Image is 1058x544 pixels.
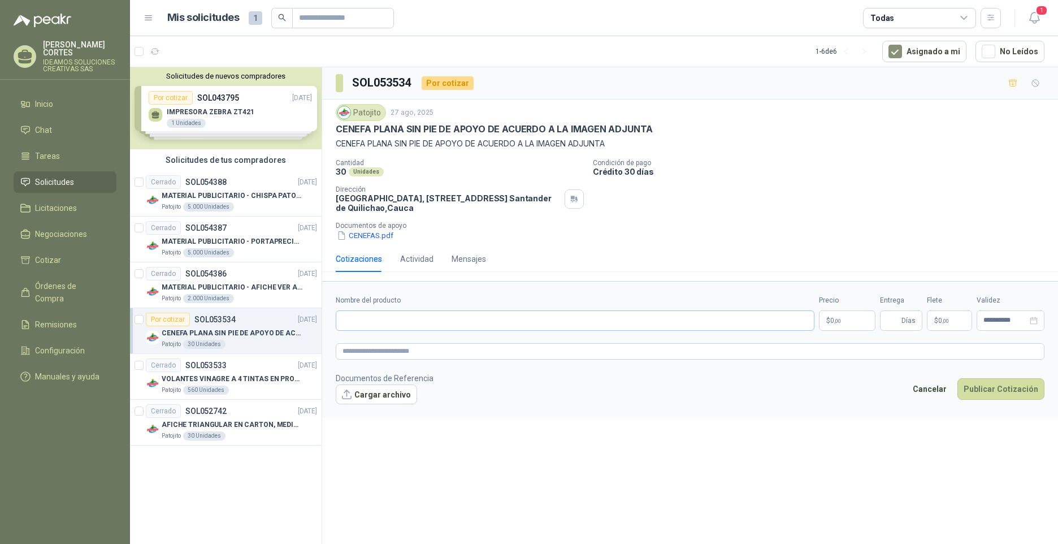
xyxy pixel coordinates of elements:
[298,269,317,279] p: [DATE]
[942,318,949,324] span: ,00
[336,123,653,135] p: CENEFA PLANA SIN PIE DE APOYO DE ACUERDO A LA IMAGEN ADJUNTA
[14,249,116,271] a: Cotizar
[146,239,159,253] img: Company Logo
[349,167,384,176] div: Unidades
[130,217,322,262] a: CerradoSOL054387[DATE] Company LogoMATERIAL PUBLICITARIO - PORTAPRECIOS VER ADJUNTOPatojito5.000 ...
[14,275,116,309] a: Órdenes de Compra
[162,294,181,303] p: Patojito
[14,93,116,115] a: Inicio
[834,318,841,324] span: ,00
[336,137,1044,150] p: CENEFA PLANA SIN PIE DE APOYO DE ACUERDO A LA IMAGEN ADJUNTA
[336,104,386,121] div: Patojito
[870,12,894,24] div: Todas
[43,59,116,72] p: IDEAMOS SOLUCIONES CREATIVAS SAS
[146,285,159,299] img: Company Logo
[135,72,317,80] button: Solicitudes de nuevos compradores
[35,98,53,110] span: Inicio
[146,377,159,390] img: Company Logo
[298,223,317,234] p: [DATE]
[35,318,77,331] span: Remisiones
[14,314,116,335] a: Remisiones
[14,197,116,219] a: Licitaciones
[130,67,322,149] div: Solicitudes de nuevos compradoresPor cotizarSOL043795[DATE] IMPRESORA ZEBRA ZT4211 UnidadesPor co...
[185,224,227,232] p: SOL054387
[146,267,181,280] div: Cerrado
[901,311,916,330] span: Días
[146,422,159,436] img: Company Logo
[278,14,286,21] span: search
[185,178,227,186] p: SOL054388
[162,386,181,395] p: Patojito
[336,167,346,176] p: 30
[167,10,240,26] h1: Mis solicitudes
[130,400,322,446] a: CerradoSOL052742[DATE] Company LogoAFICHE TRIANGULAR EN CARTON, MEDIDAS 30 CM X 45 CMPatojito30 U...
[1035,5,1048,16] span: 1
[183,431,226,441] div: 30 Unidades
[400,253,433,265] div: Actividad
[593,159,1053,167] p: Condición de pago
[162,420,302,430] p: AFICHE TRIANGULAR EN CARTON, MEDIDAS 30 CM X 45 CM
[14,171,116,193] a: Solicitudes
[183,202,234,211] div: 5.000 Unidades
[185,361,227,369] p: SOL053533
[298,177,317,188] p: [DATE]
[183,386,229,395] div: 560 Unidades
[35,202,77,214] span: Licitaciones
[35,176,74,188] span: Solicitudes
[830,317,841,324] span: 0
[336,385,417,405] button: Cargar archivo
[352,74,413,92] h3: SOL053534
[35,150,60,162] span: Tareas
[819,310,875,331] p: $0,00
[391,107,433,118] p: 27 ago, 2025
[14,145,116,167] a: Tareas
[130,171,322,217] a: CerradoSOL054388[DATE] Company LogoMATERIAL PUBLICITARIO - CHISPA PATOJITO VER ADJUNTOPatojito5.0...
[162,191,302,201] p: MATERIAL PUBLICITARIO - CHISPA PATOJITO VER ADJUNTO
[146,313,190,326] div: Por cotizar
[338,106,350,119] img: Company Logo
[35,370,99,383] span: Manuales y ayuda
[336,372,433,385] p: Documentos de Referencia
[938,317,949,324] span: 0
[146,221,181,235] div: Cerrado
[336,185,560,193] p: Dirección
[183,294,234,303] div: 2.000 Unidades
[1024,8,1044,28] button: 1
[298,406,317,417] p: [DATE]
[336,222,1053,230] p: Documentos de apoyo
[130,308,322,354] a: Por cotizarSOL053534[DATE] Company LogoCENEFA PLANA SIN PIE DE APOYO DE ACUERDO A LA IMAGEN ADJUN...
[162,248,181,257] p: Patojito
[130,262,322,308] a: CerradoSOL054386[DATE] Company LogoMATERIAL PUBLICITARIO - AFICHE VER ADJUNTOPatojito2.000 Unidades
[882,41,966,62] button: Asignado a mi
[298,360,317,371] p: [DATE]
[816,42,873,61] div: 1 - 6 de 6
[336,230,394,241] button: CENEFAS.pdf
[934,317,938,324] span: $
[336,295,814,306] label: Nombre del producto
[162,236,302,247] p: MATERIAL PUBLICITARIO - PORTAPRECIOS VER ADJUNTO
[957,378,1044,400] button: Publicar Cotización
[907,378,953,400] button: Cancelar
[130,149,322,171] div: Solicitudes de tus compradores
[975,41,1044,62] button: No Leídos
[249,11,262,25] span: 1
[146,359,181,372] div: Cerrado
[452,253,486,265] div: Mensajes
[977,295,1044,306] label: Validez
[162,374,302,385] p: VOLANTES VINAGRE A 4 TINTAS EN PROPALCOTE VER ARCHIVO ADJUNTO
[14,366,116,387] a: Manuales y ayuda
[14,14,71,27] img: Logo peakr
[35,344,85,357] span: Configuración
[146,404,181,418] div: Cerrado
[14,119,116,141] a: Chat
[35,228,87,240] span: Negociaciones
[146,193,159,207] img: Company Logo
[819,295,875,306] label: Precio
[927,295,972,306] label: Flete
[14,340,116,361] a: Configuración
[336,253,382,265] div: Cotizaciones
[927,310,972,331] p: $ 0,00
[162,328,302,339] p: CENEFA PLANA SIN PIE DE APOYO DE ACUERDO A LA IMAGEN ADJUNTA
[185,270,227,278] p: SOL054386
[194,316,236,323] p: SOL053534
